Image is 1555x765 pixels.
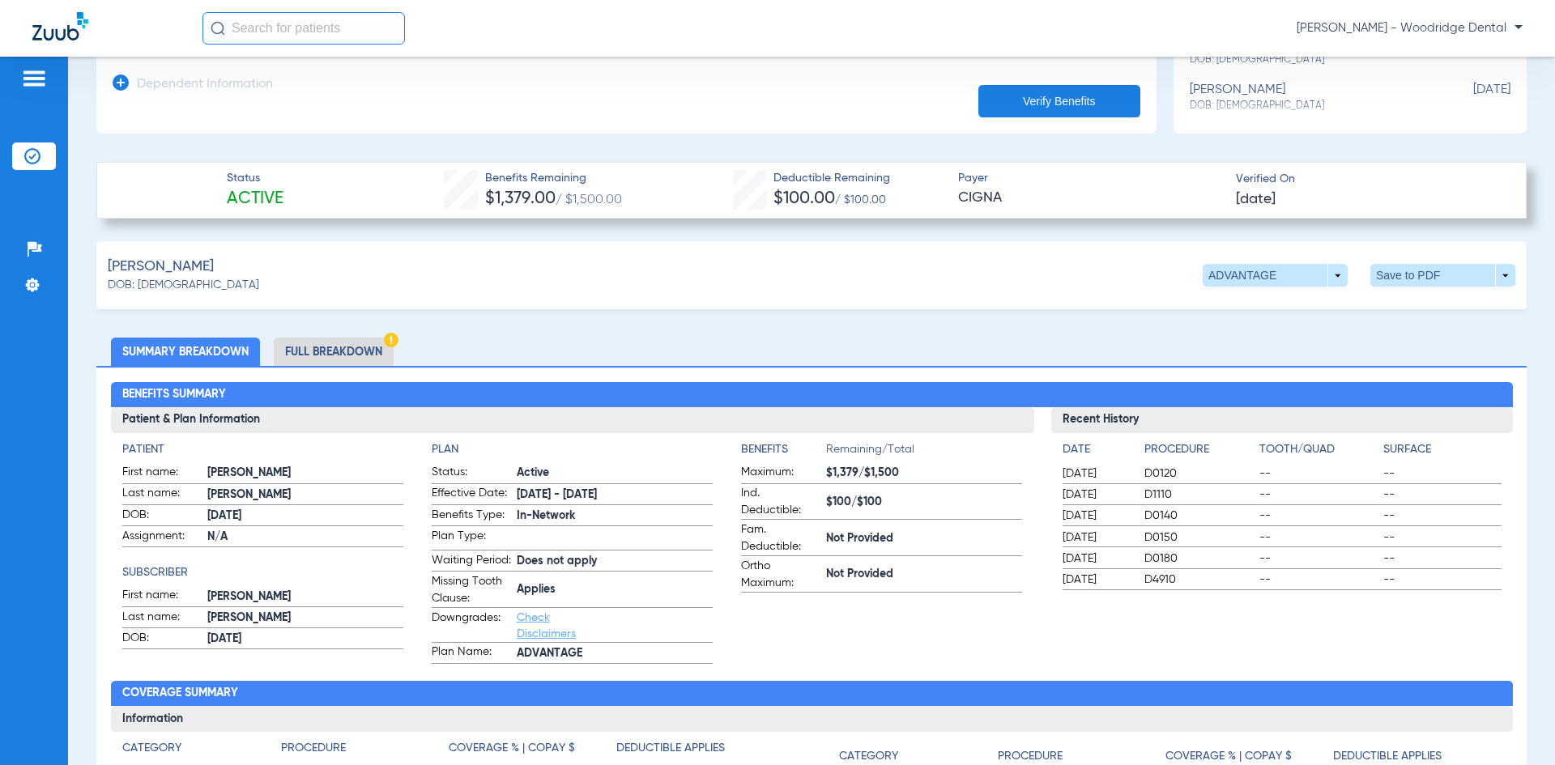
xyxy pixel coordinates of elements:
[1190,99,1429,113] span: DOB: [DEMOGRAPHIC_DATA]
[1190,53,1429,67] span: DOB: [DEMOGRAPHIC_DATA]
[1063,441,1131,464] app-breakdown-title: Date
[741,441,826,464] app-breakdown-title: Benefits
[32,12,88,40] img: Zuub Logo
[978,85,1140,117] button: Verify Benefits
[826,530,1022,547] span: Not Provided
[1297,20,1523,36] span: [PERSON_NAME] - Woodridge Dental
[432,441,713,458] h4: Plan
[741,485,820,519] span: Ind. Deductible:
[616,740,784,763] app-breakdown-title: Deductible Applies
[1144,529,1255,546] span: D0150
[485,190,556,207] span: $1,379.00
[122,528,202,547] span: Assignment:
[1236,171,1500,188] span: Verified On
[517,612,576,640] a: Check Disclaimers
[1063,572,1131,588] span: [DATE]
[122,630,202,649] span: DOB:
[1259,441,1378,458] h4: Tooth/Quad
[122,564,403,581] h4: Subscriber
[21,69,47,88] img: hamburger-icon
[207,487,403,504] span: [PERSON_NAME]
[1144,465,1255,482] span: D0120
[1144,550,1255,567] span: D0180
[122,609,202,628] span: Last name:
[1259,465,1378,482] span: --
[826,441,1022,464] span: Remaining/Total
[517,553,713,570] span: Does not apply
[207,465,403,482] span: [PERSON_NAME]
[517,487,713,504] span: [DATE] - [DATE]
[432,644,511,663] span: Plan Name:
[207,529,403,546] span: N/A
[741,464,820,483] span: Maximum:
[958,170,1222,187] span: Payer
[274,338,394,366] li: Full Breakdown
[556,193,622,206] span: / $1,500.00
[741,441,826,458] h4: Benefits
[122,485,202,504] span: Last name:
[1063,529,1131,546] span: [DATE]
[773,190,835,207] span: $100.00
[1383,441,1502,464] app-breakdown-title: Surface
[835,194,886,206] span: / $100.00
[998,748,1063,765] h4: Procedure
[517,508,713,525] span: In-Network
[1259,572,1378,588] span: --
[1383,529,1502,546] span: --
[207,610,403,627] span: [PERSON_NAME]
[432,485,511,504] span: Effective Date:
[1063,487,1131,503] span: [DATE]
[1203,264,1348,287] button: ADVANTAGE
[517,465,713,482] span: Active
[432,528,511,550] span: Plan Type:
[432,610,511,642] span: Downgrades:
[1144,487,1255,503] span: D1110
[122,441,403,458] h4: Patient
[1370,264,1515,287] button: Save to PDF
[1144,508,1255,524] span: D0140
[111,407,1034,433] h3: Patient & Plan Information
[1259,529,1378,546] span: --
[122,464,202,483] span: First name:
[517,645,713,662] span: ADVANTAGE
[432,507,511,526] span: Benefits Type:
[432,464,511,483] span: Status:
[1383,550,1502,567] span: --
[1063,441,1131,458] h4: Date
[211,21,225,36] img: Search Icon
[281,740,449,763] app-breakdown-title: Procedure
[1383,572,1502,588] span: --
[1259,487,1378,503] span: --
[202,12,405,45] input: Search for patients
[485,170,622,187] span: Benefits Remaining
[432,552,511,572] span: Waiting Period:
[1429,83,1510,113] span: [DATE]
[449,740,575,757] h4: Coverage % | Copay $
[826,465,1022,482] span: $1,379/$1,500
[281,740,346,757] h4: Procedure
[122,507,202,526] span: DOB:
[111,681,1513,707] h2: Coverage Summary
[1144,572,1255,588] span: D4910
[1063,508,1131,524] span: [DATE]
[1051,407,1513,433] h3: Recent History
[1165,748,1292,765] h4: Coverage % | Copay $
[1144,441,1255,464] app-breakdown-title: Procedure
[1383,465,1502,482] span: --
[207,589,403,606] span: [PERSON_NAME]
[449,740,616,763] app-breakdown-title: Coverage % | Copay $
[122,740,181,757] h4: Category
[517,581,713,598] span: Applies
[432,573,511,607] span: Missing Tooth Clause:
[1259,441,1378,464] app-breakdown-title: Tooth/Quad
[122,740,281,763] app-breakdown-title: Category
[111,706,1513,732] h3: Information
[741,521,820,555] span: Fam. Deductible:
[773,170,890,187] span: Deductible Remaining
[826,566,1022,583] span: Not Provided
[227,170,283,187] span: Status
[826,494,1022,511] span: $100/$100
